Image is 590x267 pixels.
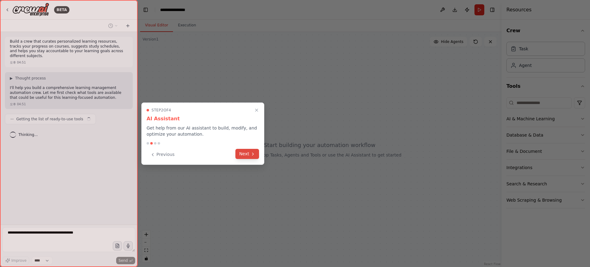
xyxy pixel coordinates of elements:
[147,125,259,137] p: Get help from our AI assistant to build, modify, and optimize your automation.
[151,108,171,113] span: Step 2 of 4
[141,6,150,14] button: Hide left sidebar
[147,115,259,122] h3: AI Assistant
[253,106,260,114] button: Close walkthrough
[235,149,259,159] button: Next
[147,149,178,160] button: Previous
